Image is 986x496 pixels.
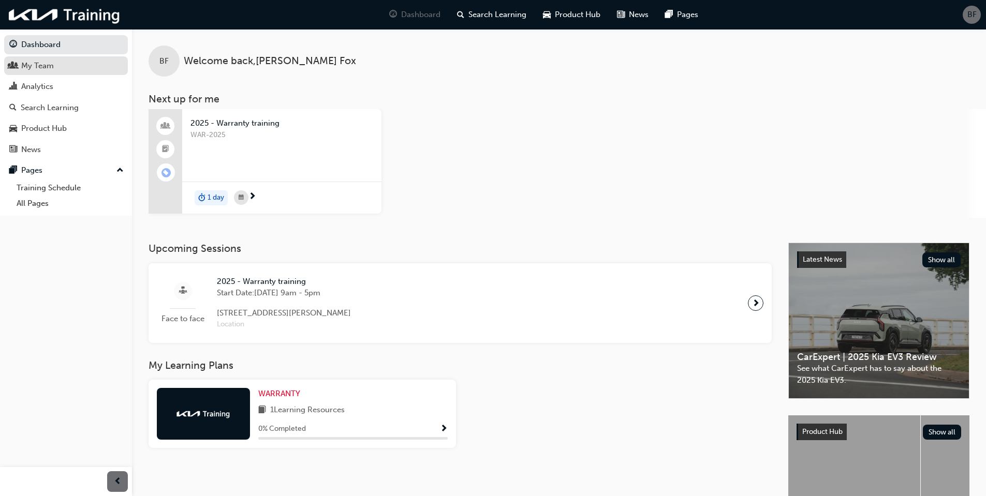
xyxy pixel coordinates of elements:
span: next-icon [248,192,256,202]
a: 2025 - Warranty trainingWAR-2025duration-icon1 day [149,109,381,214]
span: 2025 - Warranty training [190,117,373,129]
a: Analytics [4,77,128,96]
span: car-icon [543,8,551,21]
div: My Team [21,60,54,72]
span: guage-icon [9,40,17,50]
span: Start Date: [DATE] 9am - 5pm [217,287,351,299]
a: Dashboard [4,35,128,54]
div: Search Learning [21,102,79,114]
span: car-icon [9,124,17,133]
a: car-iconProduct Hub [535,4,609,25]
span: news-icon [9,145,17,155]
span: calendar-icon [239,191,244,204]
a: Latest NewsShow all [797,251,961,268]
span: prev-icon [114,475,122,488]
span: See what CarExpert has to say about the 2025 Kia EV3. [797,363,961,386]
span: Product Hub [802,427,843,436]
div: News [21,144,41,156]
span: booktick-icon [162,143,169,156]
a: search-iconSearch Learning [449,4,535,25]
span: 1 day [208,192,224,204]
span: search-icon [457,8,464,21]
span: book-icon [258,404,266,417]
button: Show all [923,425,962,440]
button: BF [963,6,981,24]
a: Search Learning [4,98,128,117]
button: Show Progress [440,423,448,435]
a: My Team [4,56,128,76]
span: pages-icon [9,166,17,175]
span: BF [967,9,977,21]
span: pages-icon [665,8,673,21]
span: 0 % Completed [258,423,306,435]
a: guage-iconDashboard [381,4,449,25]
span: people-icon [162,119,169,133]
span: Show Progress [440,425,448,434]
span: Search Learning [468,9,526,21]
a: Training Schedule [12,180,128,196]
img: kia-training [5,4,124,25]
span: guage-icon [389,8,397,21]
span: people-icon [9,62,17,71]
div: Pages [21,164,42,176]
span: Pages [677,9,698,21]
a: Product Hub [4,119,128,138]
span: duration-icon [198,191,205,205]
button: DashboardMy TeamAnalyticsSearch LearningProduct HubNews [4,33,128,161]
span: BF [159,55,169,67]
span: Latest News [803,255,842,264]
div: Analytics [21,81,53,93]
a: pages-iconPages [657,4,707,25]
a: News [4,140,128,159]
span: CarExpert | 2025 Kia EV3 Review [797,351,961,363]
span: Welcome back , [PERSON_NAME] Fox [184,55,356,67]
a: WARRANTY [258,388,304,400]
a: Product HubShow all [797,424,961,440]
span: 2025 - Warranty training [217,276,351,288]
h3: My Learning Plans [149,359,772,371]
span: WARRANTY [258,389,300,398]
span: up-icon [116,164,124,177]
span: [STREET_ADDRESS][PERSON_NAME] [217,307,351,319]
span: news-icon [617,8,625,21]
span: 1 Learning Resources [270,404,345,417]
span: WAR-2025 [190,129,373,141]
span: Face to face [157,313,209,325]
img: kia-training [175,409,232,419]
span: next-icon [752,296,760,310]
h3: Upcoming Sessions [149,243,772,254]
span: chart-icon [9,82,17,92]
button: Show all [922,252,961,267]
span: Dashboard [401,9,440,21]
h3: Next up for me [132,93,986,105]
span: sessionType_FACE_TO_FACE-icon [179,284,187,297]
span: Location [217,319,351,330]
a: Latest NewsShow allCarExpert | 2025 Kia EV3 ReviewSee what CarExpert has to say about the 2025 Ki... [788,243,969,399]
a: news-iconNews [609,4,657,25]
span: learningRecordVerb_ENROLL-icon [161,168,171,177]
a: All Pages [12,196,128,212]
div: Product Hub [21,123,67,134]
button: Pages [4,161,128,180]
span: News [629,9,649,21]
span: search-icon [9,103,17,113]
a: Face to face2025 - Warranty trainingStart Date:[DATE] 9am - 5pm[STREET_ADDRESS][PERSON_NAME]Location [157,272,763,335]
span: Product Hub [555,9,600,21]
